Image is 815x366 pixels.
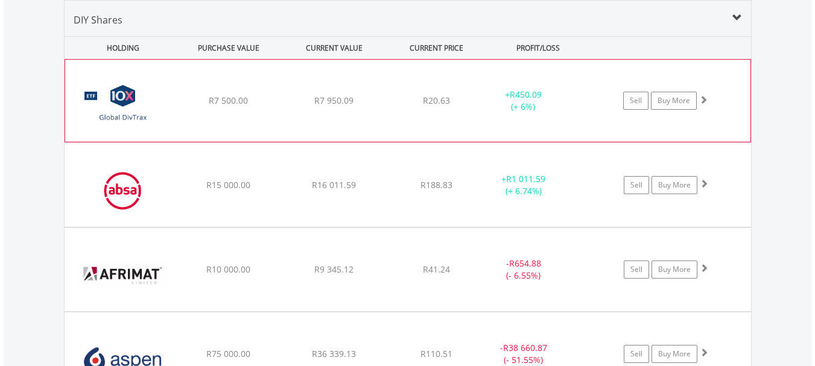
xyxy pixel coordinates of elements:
a: Sell [623,92,649,110]
span: R1 011.59 [506,173,545,185]
a: Buy More [652,176,697,194]
div: + (+ 6.74%) [478,173,569,197]
a: Sell [624,260,649,279]
div: + (+ 6%) [478,89,568,113]
img: EQU.ZA.GLODIV.png [71,75,175,139]
div: PROFIT/LOSS [487,37,590,59]
span: R75 000.00 [206,348,250,359]
img: EQU.ZA.ABG.png [71,158,174,223]
span: R16 011.59 [312,179,356,191]
span: R38 660.87 [503,342,547,353]
a: Sell [624,345,649,363]
div: CURRENT VALUE [283,37,386,59]
span: R7 950.09 [314,95,354,106]
span: DIY Shares [74,13,122,27]
span: R110.51 [420,348,452,359]
div: CURRENT PRICE [388,37,484,59]
span: R36 339.13 [312,348,356,359]
a: Buy More [652,345,697,363]
a: Buy More [652,260,697,279]
span: R15 000.00 [206,179,250,191]
span: R450.09 [510,89,542,100]
div: HOLDING [65,37,175,59]
span: R654.88 [509,257,541,269]
span: R7 500.00 [209,95,248,106]
span: R20.63 [423,95,450,106]
a: Sell [624,176,649,194]
div: - (- 6.55%) [478,257,569,282]
span: R41.24 [423,263,450,275]
div: - (- 51.55%) [478,342,569,366]
span: R9 345.12 [314,263,354,275]
div: PURCHASE VALUE [177,37,281,59]
a: Buy More [651,92,697,110]
span: R10 000.00 [206,263,250,275]
img: EQU.ZA.AFT.png [71,243,174,308]
span: R188.83 [420,179,452,191]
